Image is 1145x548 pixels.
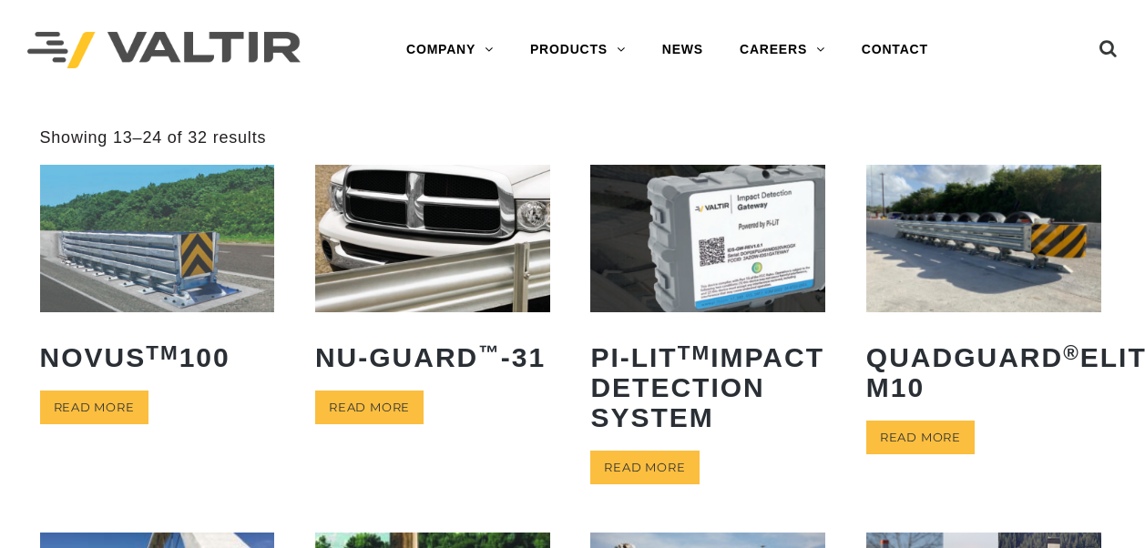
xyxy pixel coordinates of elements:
[40,127,267,148] p: Showing 13–24 of 32 results
[40,165,275,385] a: NOVUSTM100
[1063,341,1080,364] sup: ®
[27,32,301,69] img: Valtir
[644,32,721,68] a: NEWS
[866,329,1101,416] h2: QuadGuard Elite M10
[866,165,1101,415] a: QuadGuard®Elite M10
[866,421,975,454] a: Read more about “QuadGuard® Elite M10”
[40,391,148,424] a: Read more about “NOVUSTM 100”
[315,329,550,386] h2: NU-GUARD -31
[590,451,699,484] a: Read more about “PI-LITTM Impact Detection System”
[721,32,843,68] a: CAREERS
[590,329,825,446] h2: PI-LIT Impact Detection System
[146,341,179,364] sup: TM
[315,165,550,385] a: NU-GUARD™-31
[678,341,711,364] sup: TM
[512,32,644,68] a: PRODUCTS
[478,341,501,364] sup: ™
[315,391,424,424] a: Read more about “NU-GUARD™-31”
[590,165,825,445] a: PI-LITTMImpact Detection System
[40,329,275,386] h2: NOVUS 100
[388,32,512,68] a: COMPANY
[843,32,946,68] a: CONTACT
